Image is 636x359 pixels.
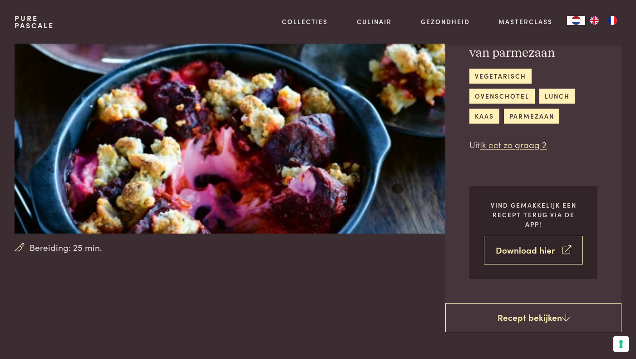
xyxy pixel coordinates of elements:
[282,17,328,26] a: Collecties
[567,16,585,25] div: Language
[469,69,531,84] a: vegetarisch
[585,16,603,25] a: EN
[504,109,559,124] a: parmezaan
[30,241,102,254] span: Bereiding: 25 min.
[421,17,470,26] a: Gezondheid
[480,138,547,150] a: Ik eet zo graag 2
[484,200,583,229] p: Vind gemakkelijk een recept terug via de app!
[445,303,621,332] a: Recept bekijken
[539,89,575,104] a: lunch
[603,16,621,25] a: FR
[567,16,585,25] a: NL
[498,17,552,26] a: Masterclass
[469,109,499,124] a: kaas
[585,16,621,25] ul: Language list
[567,16,621,25] aside: Language selected: Nederlands
[15,15,54,29] a: PurePascale
[469,138,597,151] p: Uit
[357,17,392,26] a: Culinair
[469,89,534,104] a: ovenschotel
[484,236,583,264] a: Download hier
[613,336,629,352] button: Uw voorkeuren voor toestemming voor trackingtechnologieën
